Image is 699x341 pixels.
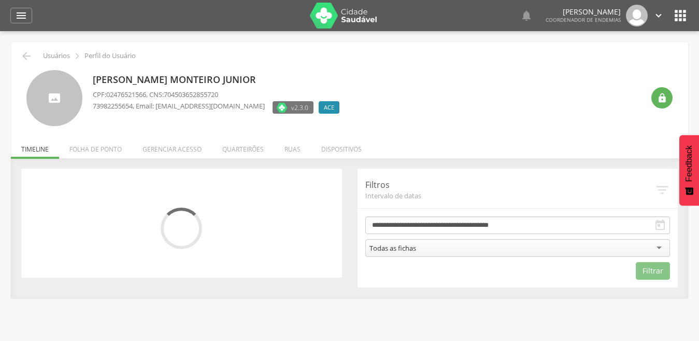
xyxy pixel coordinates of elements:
[20,50,33,62] i: Voltar
[546,16,621,23] span: Coordenador de Endemias
[654,219,666,231] i: 
[132,134,212,159] li: Gerenciar acesso
[72,50,83,62] i: 
[93,101,133,111] span: 73982255654
[93,90,345,100] p: CPF: , CNS:
[651,87,673,108] div: Resetar senha
[369,243,416,253] div: Todas as fichas
[311,134,372,159] li: Dispositivos
[324,103,334,112] span: ACE
[546,8,621,16] p: [PERSON_NAME]
[653,10,664,21] i: 
[636,262,670,280] button: Filtrar
[15,9,27,22] i: 
[59,134,132,159] li: Folha de ponto
[654,182,670,198] i: 
[365,191,655,200] span: Intervalo de datas
[679,135,699,206] button: Feedback - Mostrar pesquisa
[520,5,533,26] a: 
[684,145,694,182] span: Feedback
[106,90,146,99] span: 02476521566
[84,52,136,60] p: Perfil do Usuário
[10,8,32,23] a: 
[520,9,533,22] i: 
[43,52,70,60] p: Usuários
[212,134,274,159] li: Quarteirões
[93,101,265,111] p: , Email: [EMAIL_ADDRESS][DOMAIN_NAME]
[273,101,313,114] label: Versão do aplicativo
[93,73,345,87] p: [PERSON_NAME] Monteiro Junior
[653,5,664,26] a: 
[365,179,655,191] p: Filtros
[672,7,689,24] i: 
[291,102,308,113] span: v2.3.0
[657,93,667,103] i: 
[164,90,218,99] span: 704503652855720
[274,134,311,159] li: Ruas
